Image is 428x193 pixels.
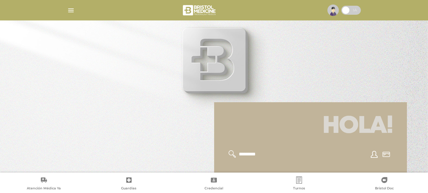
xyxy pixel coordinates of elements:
[67,7,75,14] img: Cober_menu-lines-white.svg
[293,186,305,191] span: Turnos
[205,186,223,191] span: Credencial
[182,3,218,17] img: bristol-medicine-blanco.png
[342,176,427,192] a: Bristol Doc
[171,176,257,192] a: Credencial
[375,186,394,191] span: Bristol Doc
[327,5,339,16] img: profile-placeholder.svg
[221,109,400,143] h1: Hola!
[1,176,86,192] a: Atención Médica Ya
[257,176,342,192] a: Turnos
[86,176,172,192] a: Guardias
[27,186,61,191] span: Atención Médica Ya
[121,186,136,191] span: Guardias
